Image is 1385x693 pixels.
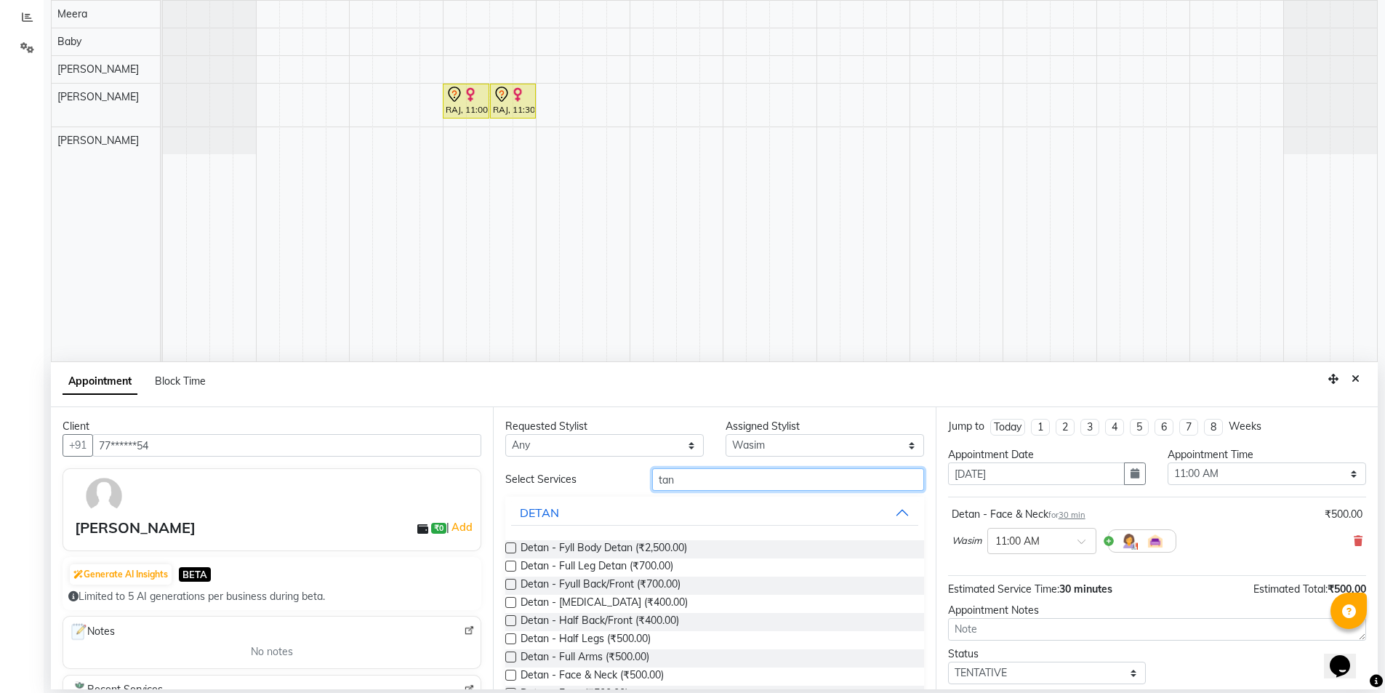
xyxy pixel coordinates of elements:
span: Detan - Fyull Back/Front (₹700.00) [521,577,681,595]
span: [PERSON_NAME] [57,63,139,76]
span: Wasim [952,534,981,548]
div: ₹500.00 [1325,507,1362,522]
button: +91 [63,434,93,457]
span: Estimated Total: [1253,582,1328,596]
span: Baby [57,35,81,48]
div: RAJ, 11:30 AM-12:00 PM, Threading - Eyebrows [491,86,534,116]
li: 6 [1155,419,1173,436]
img: Hairdresser.png [1120,532,1138,550]
span: Detan - Half Back/Front (₹400.00) [521,613,679,631]
button: Close [1345,368,1366,390]
div: RAJ, 11:00 AM-11:30 AM, Threading - Eyebrows [444,86,488,116]
div: Today [994,420,1021,435]
span: Notes [69,622,115,641]
div: Appointment Date [948,447,1147,462]
small: for [1048,510,1085,520]
span: Detan - Full Arms (₹500.00) [521,649,649,668]
div: Appointment Notes [948,603,1366,618]
div: Weeks [1229,419,1261,434]
button: DETAN [511,500,918,526]
span: | [446,518,475,536]
span: Block Time [155,374,206,388]
a: Add [449,518,475,536]
span: Detan - Half Legs (₹500.00) [521,631,651,649]
span: 30 min [1059,510,1085,520]
li: 3 [1080,419,1099,436]
span: ₹500.00 [1328,582,1366,596]
span: No notes [251,644,293,660]
div: Limited to 5 AI generations per business during beta. [68,589,475,604]
span: [PERSON_NAME] [57,90,139,103]
span: Estimated Service Time: [948,582,1059,596]
button: Generate AI Insights [70,564,172,585]
img: avatar [83,475,125,517]
iframe: chat widget [1324,635,1370,678]
div: Assigned Stylist [726,419,924,434]
div: Jump to [948,419,984,434]
li: 8 [1204,419,1223,436]
img: Interior.png [1147,532,1164,550]
span: Detan - Fyll Body Detan (₹2,500.00) [521,540,687,558]
li: 2 [1056,419,1075,436]
span: [PERSON_NAME] [57,134,139,147]
div: Status [948,646,1147,662]
span: Meera [57,7,87,20]
div: [PERSON_NAME] [75,517,196,539]
li: 4 [1105,419,1124,436]
span: Detan - Full Leg Detan (₹700.00) [521,558,673,577]
li: 7 [1179,419,1198,436]
span: Appointment [63,369,137,395]
div: Client [63,419,481,434]
div: Appointment Time [1168,447,1366,462]
input: Search by service name [652,468,924,491]
span: Detan - Face & Neck (₹500.00) [521,668,664,686]
div: DETAN [520,504,559,521]
span: Detan - [MEDICAL_DATA] (₹400.00) [521,595,688,613]
input: yyyy-mm-dd [948,462,1125,485]
span: 30 minutes [1059,582,1112,596]
input: Search by Name/Mobile/Email/Code [92,434,481,457]
li: 5 [1130,419,1149,436]
span: BETA [179,567,211,581]
div: Requested Stylist [505,419,704,434]
span: ₹0 [431,523,446,534]
div: Select Services [494,472,641,487]
li: 1 [1031,419,1050,436]
div: Detan - Face & Neck [952,507,1085,522]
